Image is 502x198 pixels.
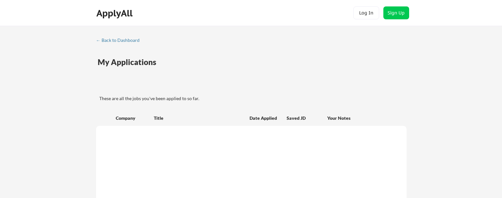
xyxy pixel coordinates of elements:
[98,83,140,90] div: These are all the jobs you've been applied to so far.
[154,115,243,121] div: Title
[98,58,162,66] div: My Applications
[96,8,134,19] div: ApplyAll
[96,38,144,44] a: ← Back to Dashboard
[116,115,148,121] div: Company
[327,115,401,121] div: Your Notes
[353,6,379,19] button: Log In
[287,112,327,124] div: Saved JD
[99,95,407,102] div: These are all the jobs you've been applied to so far.
[144,83,192,90] div: These are job applications we think you'd be a good fit for, but couldn't apply you to automatica...
[383,6,409,19] button: Sign Up
[96,38,144,42] div: ← Back to Dashboard
[250,115,278,121] div: Date Applied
